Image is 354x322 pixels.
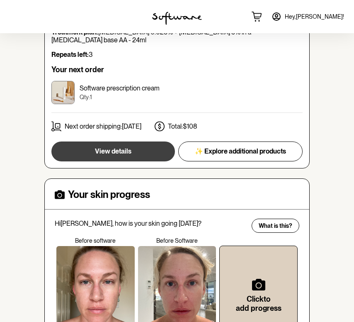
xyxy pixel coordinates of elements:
span: View details [95,147,131,155]
p: [MEDICAL_DATA] 0.025% + [MEDICAL_DATA] 5% in a [MEDICAL_DATA] base AA - 24ml [51,28,303,44]
strong: Repeats left: [51,51,89,59]
button: What is this? [252,219,299,233]
p: Hi [PERSON_NAME] , how is your skin going [DATE]? [55,220,246,227]
h6: Click to add progress [233,295,284,312]
button: ✨ Explore additional products [178,141,303,161]
p: Qty: 1 [80,94,160,101]
a: Hey,[PERSON_NAME]! [267,7,349,27]
p: Next order shipping: [DATE] [65,122,141,130]
span: What is this? [259,222,292,229]
img: ckrjxa58r00013h5xwe9s3e5z.jpg [51,81,75,104]
p: Total: $108 [168,122,197,130]
span: Hey, [PERSON_NAME] ! [285,13,344,20]
span: ✨ Explore additional products [195,147,286,155]
p: Software prescription cream [80,84,160,92]
button: View details [51,141,175,161]
img: software logo [152,12,202,25]
p: Before software [55,237,136,244]
h4: Your skin progress [68,189,150,201]
h6: Your next order [51,65,303,74]
p: 3 [51,51,303,59]
p: Before Software [136,237,218,244]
